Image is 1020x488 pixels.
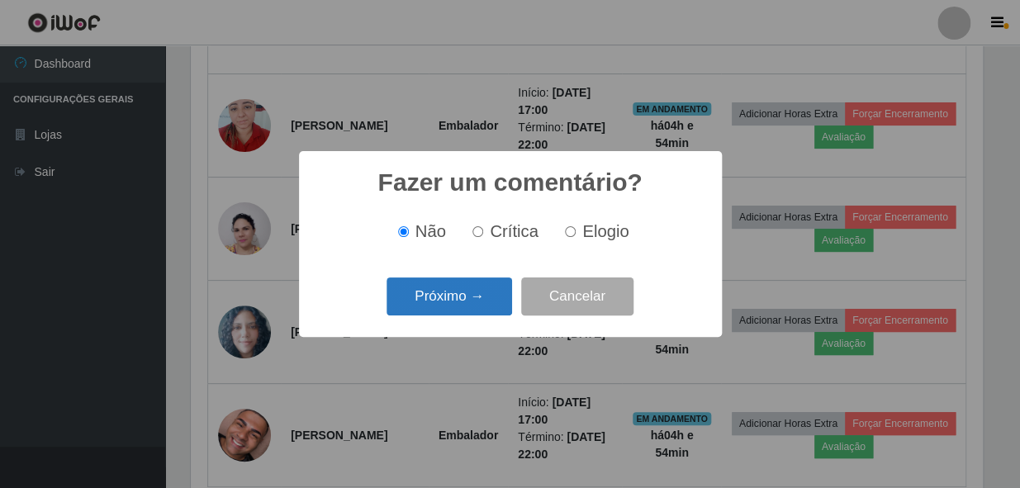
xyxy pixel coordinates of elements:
input: Não [398,226,409,237]
button: Próximo → [387,277,512,316]
input: Crítica [472,226,483,237]
input: Elogio [565,226,576,237]
span: Não [415,222,446,240]
span: Crítica [490,222,538,240]
button: Cancelar [521,277,633,316]
h2: Fazer um comentário? [377,168,642,197]
span: Elogio [582,222,629,240]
